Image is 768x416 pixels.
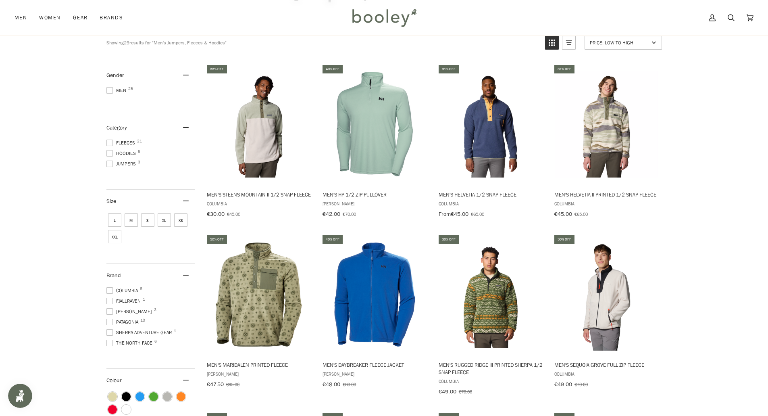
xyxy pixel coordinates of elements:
span: €49.00 [554,380,572,388]
a: Men's Helvetia II Printed 1/2 Snap Fleece [553,64,660,220]
span: €70.00 [459,388,472,395]
div: Showing results for "Men's Jumpers, Fleeces & Hoodies" [106,36,539,50]
span: Columbia [439,200,543,207]
span: Size: M [125,213,138,227]
span: [PERSON_NAME] [323,370,427,377]
span: 1 [143,297,145,301]
span: 6 [154,339,157,343]
span: 1 [174,329,176,333]
span: Jumpers [106,160,138,167]
span: Size: XXL [108,230,121,243]
iframe: Button to open loyalty program pop-up [8,384,32,408]
span: Men's HP 1/2 Zip Pullover [323,191,427,198]
span: [PERSON_NAME] [323,200,427,207]
img: Helly Hansen Men's HP 1/2 Zip Pullover Eucalyptus - Booley Galway [321,71,428,178]
span: €70.00 [343,211,356,217]
span: Men's Helvetia II Printed 1/2 Snap Fleece [554,191,659,198]
img: Columbia Men's Helvetia II Printed 1/2 Snap Fleece Safari Rouge Valley - Booley Galway [553,71,660,178]
span: Columbia [207,200,311,207]
span: Women [39,14,60,22]
span: 29 [128,87,133,91]
span: Colour: Blue [135,392,144,401]
span: €48.00 [323,380,340,388]
span: Men's Maridalen Printed Fleece [207,361,311,368]
div: 40% off [323,65,343,73]
img: Booley [349,6,419,29]
span: €65.00 [471,211,484,217]
a: Men's Maridalen Printed Fleece [206,234,312,391]
span: €47.50 [207,380,224,388]
a: Men's Rugged Ridge III Printed Sherpa 1/2 Snap Fleece [437,234,544,398]
span: 5 [138,150,140,154]
span: Men's Daybreaker Fleece Jacket [323,361,427,368]
span: The North Face [106,339,155,347]
span: Colour: Red [108,405,117,414]
span: Sherpa Adventure Gear [106,329,174,336]
div: 30% off [439,235,459,244]
span: Columbia [554,370,659,377]
span: Columbia [439,378,543,385]
span: €42.00 [323,210,340,218]
span: €65.00 [574,211,588,217]
a: Men's Helvetia 1/2 Snap Fleece [437,64,544,220]
span: Men's Rugged Ridge III Printed Sherpa 1/2 Snap Fleece [439,361,543,376]
span: Patagonia [106,318,141,326]
span: 3 [138,160,140,164]
span: €80.00 [343,381,356,388]
div: 50% off [207,235,227,244]
a: Men's HP 1/2 Zip Pullover [321,64,428,220]
span: [PERSON_NAME] [106,308,154,315]
span: €45.00 [554,210,572,218]
a: Sort options [585,36,662,50]
img: Columbia Men's Rugged Ridge III Printed Sherpa 1/2 Snap Fleece Canteen / Madras Multi - Booley Ga... [437,241,544,348]
b: 29 [124,39,129,46]
span: Fleeces [106,139,137,146]
span: €45.00 [227,211,240,217]
span: €95.00 [226,381,239,388]
span: 10 [140,318,145,322]
span: €70.00 [574,381,588,388]
span: Colour: White [122,405,131,414]
span: [PERSON_NAME] [207,370,311,377]
div: 31% off [439,65,459,73]
span: 8 [140,287,142,291]
span: Price: Low to High [590,39,649,46]
a: Men's Daybreaker Fleece Jacket [321,234,428,391]
span: Hoodies [106,150,138,157]
span: 21 [137,139,142,143]
span: From [439,210,451,218]
span: Fjallraven [106,297,143,305]
span: Brand [106,272,121,279]
a: Men's Sequoia Grove Full Zip Fleece [553,234,660,391]
img: Helly Hansen Men's Maridalen Printed Fleece Light Lav Sunny AOP - Booley Galway [206,241,312,348]
span: Size: XS [174,213,187,227]
span: Colour [106,376,128,384]
span: Men [15,14,27,22]
a: View grid mode [545,36,559,50]
span: Size: S [141,213,154,227]
span: Colour: Green [149,392,158,401]
span: Size: XL [158,213,171,227]
img: Helly Hansen Men's Daybreaker Fleece Jacket Cobalt 2.0 - Booley Galway [321,241,428,348]
span: Brands [100,14,123,22]
span: Category [106,124,127,132]
a: View list mode [562,36,576,50]
span: Colour: Grey [163,392,172,401]
span: Colour: Black [122,392,131,401]
span: Size: L [108,213,121,227]
span: Colour: Orange [177,392,185,401]
img: Columbia Men's Helvetia 1/2 Snap Fleece Nocturnal - Booley Galway [437,71,544,178]
span: Men's Helvetia 1/2 Snap Fleece [439,191,543,198]
div: 30% off [554,235,574,244]
div: 40% off [323,235,343,244]
span: 3 [154,308,156,312]
span: Gender [106,71,124,79]
span: €49.00 [439,388,456,395]
span: Columbia [106,287,140,294]
span: €45.00 [451,210,468,218]
span: Size [106,197,116,205]
span: Men [106,87,129,94]
span: Columbia [554,200,659,207]
div: 31% off [554,65,574,73]
div: 33% off [207,65,227,73]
